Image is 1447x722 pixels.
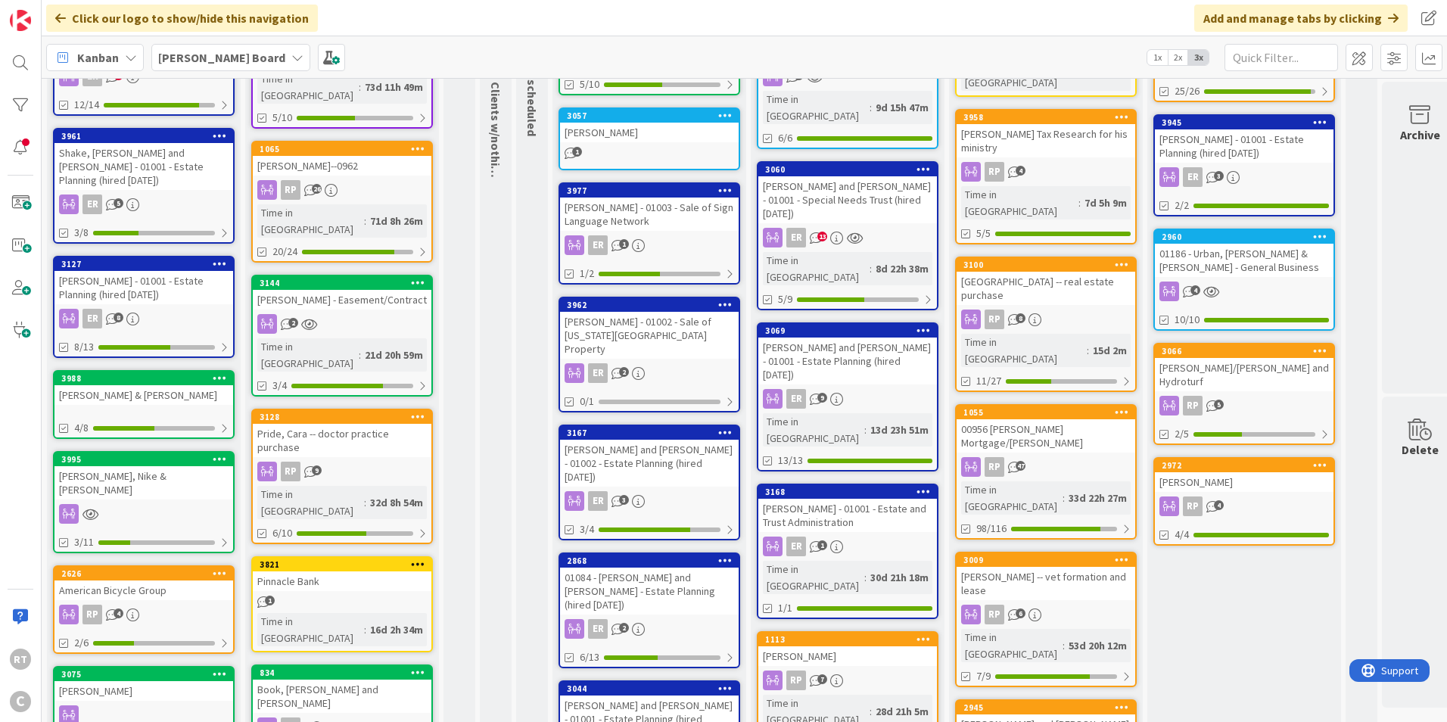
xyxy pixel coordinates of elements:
span: 1/1 [778,600,792,616]
span: 5 [114,198,123,208]
span: : [1063,490,1065,506]
span: 4 [1016,166,1025,176]
div: 3127 [54,257,233,271]
span: : [359,347,361,363]
div: [PERSON_NAME] [758,646,937,666]
div: 3127 [61,259,233,269]
div: 3060 [765,164,937,175]
span: 26 [312,184,322,194]
div: 3961 [61,131,233,142]
div: 3144 [253,276,431,290]
div: 15d 2m [1089,342,1131,359]
div: ER [588,619,608,639]
input: Quick Filter... [1225,44,1338,71]
span: : [364,494,366,511]
span: 1x [1147,50,1168,65]
div: 3958[PERSON_NAME] Tax Research for his ministry [957,110,1135,157]
div: RP [985,162,1004,182]
span: 1 [619,239,629,249]
a: 3057[PERSON_NAME] [559,107,740,170]
a: 296001186 - Urban, [PERSON_NAME] & [PERSON_NAME] - General Business10/10 [1153,229,1335,331]
span: : [870,703,872,720]
div: 53d 20h 12m [1065,637,1131,654]
div: 1065 [253,142,431,156]
a: 3167[PERSON_NAME] and [PERSON_NAME] - 01002 - Estate Planning (hired [DATE])ER3/4 [559,425,740,540]
span: 5/5 [976,226,991,241]
div: Time in [GEOGRAPHIC_DATA] [257,338,359,372]
div: 2972 [1162,460,1333,471]
div: [PERSON_NAME]--0962 [253,156,431,176]
div: 3167 [560,426,739,440]
div: ER [82,309,102,328]
div: RP [54,605,233,624]
span: 47 [1016,461,1025,471]
div: 3100 [957,258,1135,272]
div: 3060 [758,163,937,176]
div: Time in [GEOGRAPHIC_DATA] [763,252,870,285]
div: 1055 [963,407,1135,418]
div: 01084 - [PERSON_NAME] and [PERSON_NAME] - Estate Planning (hired [DATE]) [560,568,739,615]
div: Add and manage tabs by clicking [1194,5,1408,32]
div: 2868 [567,556,739,566]
div: RP [957,310,1135,329]
div: 3066[PERSON_NAME]/[PERSON_NAME] and Hydroturf [1155,344,1333,391]
div: 834Book, [PERSON_NAME] and [PERSON_NAME] [253,666,431,713]
div: 3069 [765,325,937,336]
div: 3128 [253,410,431,424]
span: : [870,99,872,116]
div: Time in [GEOGRAPHIC_DATA] [257,613,364,646]
div: RP [957,457,1135,477]
span: 8 [1016,313,1025,323]
div: 3057 [560,109,739,123]
a: 3144[PERSON_NAME] - Easement/ContractTime in [GEOGRAPHIC_DATA]:21d 20h 59m3/4 [251,275,433,397]
div: RP [281,462,300,481]
span: 2 [619,623,629,633]
div: 16d 2h 34m [366,621,427,638]
div: 3075[PERSON_NAME] [54,668,233,701]
span: : [864,569,867,586]
div: [GEOGRAPHIC_DATA] -- real estate purchase [957,272,1135,305]
div: 01186 - Urban, [PERSON_NAME] & [PERSON_NAME] - General Business [1155,244,1333,277]
div: 3961 [54,129,233,143]
div: 3962 [567,300,739,310]
span: 5 [1214,400,1224,409]
a: 2626American Bicycle GroupRP2/6 [53,565,235,654]
div: 3958 [963,112,1135,123]
div: 3066 [1162,346,1333,356]
div: RP [758,671,937,690]
span: 3x [1188,50,1209,65]
span: Support [32,2,69,20]
div: [PERSON_NAME] [1155,472,1333,492]
div: [PERSON_NAME] & [PERSON_NAME] [54,385,233,405]
div: 3128Pride, Cara -- doctor practice purchase [253,410,431,457]
div: Pride, Cara -- doctor practice purchase [253,424,431,457]
div: 3995 [54,453,233,466]
div: 3168[PERSON_NAME] - 01001 - Estate and Trust Administration [758,485,937,532]
div: 3988[PERSON_NAME] & [PERSON_NAME] [54,372,233,405]
span: 2/5 [1175,426,1189,442]
div: RP [1183,496,1203,516]
div: Time in [GEOGRAPHIC_DATA] [763,413,864,447]
div: 1065 [260,144,431,154]
div: 3945[PERSON_NAME] - 01001 - Estate Planning (hired [DATE]) [1155,116,1333,163]
div: 3167[PERSON_NAME] and [PERSON_NAME] - 01002 - Estate Planning (hired [DATE]) [560,426,739,487]
a: 3066[PERSON_NAME]/[PERSON_NAME] and HydroturfRP2/5 [1153,343,1335,445]
div: 3988 [54,372,233,385]
div: 3977 [567,185,739,196]
span: 7 [817,674,827,684]
div: [PERSON_NAME] - 01001 - Estate Planning (hired [DATE]) [54,271,233,304]
div: 3069[PERSON_NAME] and [PERSON_NAME] - 01001 - Estate Planning (hired [DATE]) [758,324,937,384]
div: 834 [253,666,431,680]
div: 2868 [560,554,739,568]
span: 4/4 [1175,527,1189,543]
span: : [864,422,867,438]
a: 105500956 [PERSON_NAME] Mortgage/[PERSON_NAME]RPTime in [GEOGRAPHIC_DATA]:33d 22h 27m98/116 [955,404,1137,540]
div: 3100[GEOGRAPHIC_DATA] -- real estate purchase [957,258,1135,305]
div: Time in [GEOGRAPHIC_DATA] [961,186,1078,219]
a: Time in [GEOGRAPHIC_DATA]:9d 15h 47m6/6 [757,14,938,149]
div: ER [54,309,233,328]
div: ER [786,537,806,556]
a: 3060[PERSON_NAME] and [PERSON_NAME] - 01001 - Special Needs Trust (hired [DATE])ERTime in [GEOGRA... [757,161,938,310]
div: ER [588,363,608,383]
div: 286801084 - [PERSON_NAME] and [PERSON_NAME] - Estate Planning (hired [DATE]) [560,554,739,615]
